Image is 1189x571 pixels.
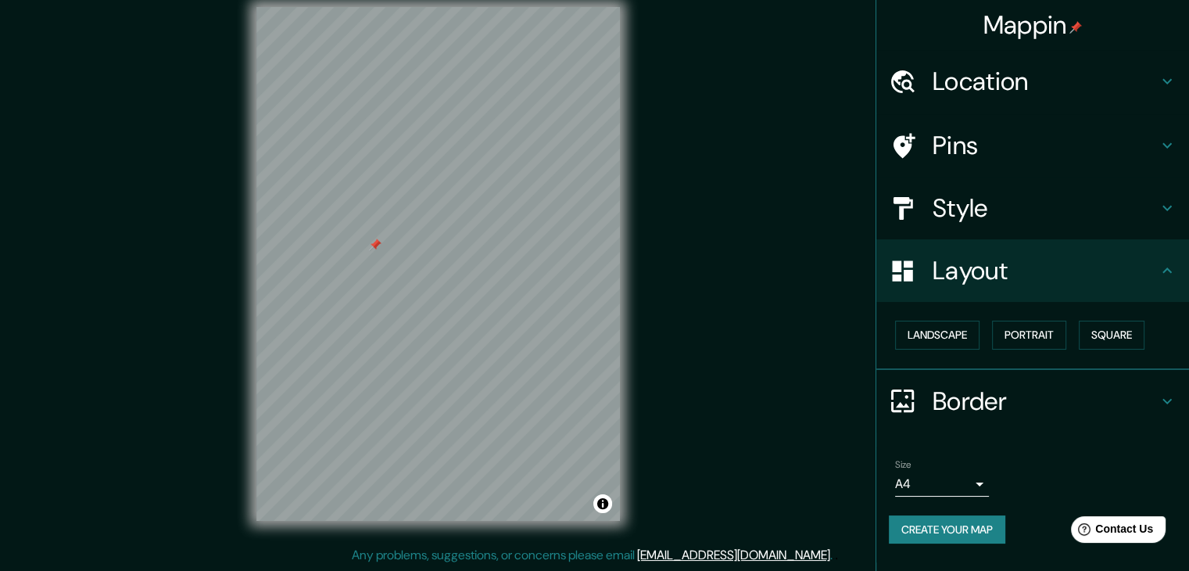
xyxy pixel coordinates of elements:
[256,7,620,521] canvas: Map
[876,370,1189,433] div: Border
[933,386,1158,417] h4: Border
[833,546,835,565] div: .
[983,9,1083,41] h4: Mappin
[889,515,1005,544] button: Create your map
[933,192,1158,224] h4: Style
[1079,321,1144,350] button: Square
[835,546,838,565] div: .
[933,66,1158,97] h4: Location
[933,130,1158,161] h4: Pins
[933,255,1158,286] h4: Layout
[876,50,1189,113] div: Location
[992,321,1066,350] button: Portrait
[352,546,833,565] p: Any problems, suggestions, or concerns please email .
[876,177,1189,239] div: Style
[1050,510,1172,554] iframe: Help widget launcher
[895,472,989,497] div: A4
[895,458,911,471] label: Size
[1069,21,1082,34] img: pin-icon.png
[637,547,830,563] a: [EMAIL_ADDRESS][DOMAIN_NAME]
[593,494,612,513] button: Toggle attribution
[876,114,1189,177] div: Pins
[876,239,1189,302] div: Layout
[895,321,979,350] button: Landscape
